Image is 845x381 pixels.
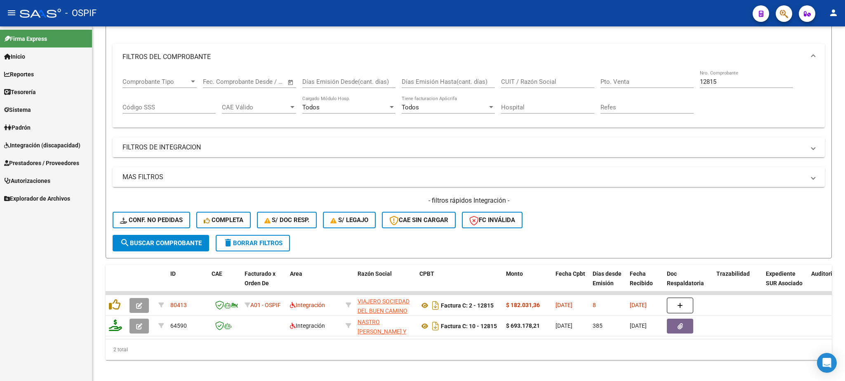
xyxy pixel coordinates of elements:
span: 8 [593,302,596,308]
span: VIAJERO SOCIEDAD DEL BUEN CAMINO S.A. [358,298,410,324]
span: A01 - OSPIF [250,302,281,308]
span: Razón Social [358,270,392,277]
strong: Factura C: 2 - 12815 [441,302,494,309]
div: Open Intercom Messenger [817,353,837,373]
span: Borrar Filtros [223,239,282,247]
span: Todos [402,104,419,111]
button: Buscar Comprobante [113,235,209,251]
datatable-header-cell: Expediente SUR Asociado [763,265,808,301]
mat-expansion-panel-header: FILTROS DE INTEGRACION [113,137,825,157]
datatable-header-cell: Días desde Emisión [589,265,626,301]
mat-expansion-panel-header: MAS FILTROS [113,167,825,187]
span: Doc Respaldatoria [667,270,704,286]
span: Padrón [4,123,31,132]
datatable-header-cell: Facturado x Orden De [241,265,287,301]
span: S/ Doc Resp. [264,216,310,224]
span: ID [170,270,176,277]
span: Firma Express [4,34,47,43]
span: Días desde Emisión [593,270,621,286]
span: Buscar Comprobante [120,239,202,247]
span: Fecha Recibido [630,270,653,286]
div: FILTROS DEL COMPROBANTE [113,70,825,128]
mat-icon: menu [7,8,16,18]
span: Auditoria [811,270,836,277]
strong: $ 182.031,36 [506,302,540,308]
datatable-header-cell: CPBT [416,265,503,301]
datatable-header-cell: ID [167,265,208,301]
datatable-header-cell: Area [287,265,342,301]
mat-icon: search [120,238,130,248]
button: S/ legajo [323,212,376,228]
span: Prestadores / Proveedores [4,159,79,168]
strong: Factura C: 10 - 12815 [441,323,497,329]
span: Comprobante Tipo [122,78,189,85]
span: - OSPIF [65,4,97,22]
button: FC Inválida [462,212,523,228]
datatable-header-cell: Monto [503,265,552,301]
datatable-header-cell: Doc Respaldatoria [664,265,713,301]
span: Completa [204,216,243,224]
button: S/ Doc Resp. [257,212,317,228]
mat-panel-title: FILTROS DEL COMPROBANTE [122,52,805,62]
button: Conf. no pedidas [113,212,190,228]
span: Trazabilidad [716,270,750,277]
h4: - filtros rápidos Integración - [113,196,825,205]
span: Reportes [4,70,34,79]
span: Autorizaciones [4,176,50,185]
span: [DATE] [555,302,572,308]
mat-icon: person [829,8,838,18]
span: CPBT [419,270,434,277]
i: Descargar documento [430,299,441,312]
div: 2 total [106,339,832,360]
datatable-header-cell: Trazabilidad [713,265,763,301]
input: Fecha fin [244,78,284,85]
mat-icon: delete [223,238,233,248]
span: 80413 [170,302,187,308]
mat-panel-title: FILTROS DE INTEGRACION [122,143,805,152]
span: Conf. no pedidas [120,216,183,224]
datatable-header-cell: Fecha Recibido [626,265,664,301]
span: Todos [302,104,320,111]
span: Expediente SUR Asociado [766,270,803,286]
strong: $ 693.178,21 [506,322,540,329]
datatable-header-cell: Fecha Cpbt [552,265,589,301]
span: Integración (discapacidad) [4,141,80,150]
span: CAE Válido [222,104,289,111]
i: Descargar documento [430,319,441,333]
span: Monto [506,270,523,277]
span: CAE [212,270,222,277]
mat-panel-title: MAS FILTROS [122,173,805,182]
span: 64590 [170,322,187,329]
span: S/ legajo [330,216,368,224]
span: Integración [290,302,325,308]
button: Open calendar [286,78,296,87]
button: Borrar Filtros [216,235,290,251]
span: FC Inválida [469,216,515,224]
span: Sistema [4,105,31,114]
span: Inicio [4,52,25,61]
span: [DATE] [630,322,647,329]
span: Fecha Cpbt [555,270,585,277]
span: Facturado x Orden De [245,270,275,286]
datatable-header-cell: CAE [208,265,241,301]
input: Fecha inicio [203,78,236,85]
div: 33610006499 [358,317,413,335]
span: Explorador de Archivos [4,194,70,203]
button: Completa [196,212,251,228]
span: Tesorería [4,88,36,97]
datatable-header-cell: Razón Social [354,265,416,301]
button: CAE SIN CARGAR [382,212,456,228]
mat-expansion-panel-header: FILTROS DEL COMPROBANTE [113,44,825,70]
span: 385 [593,322,603,329]
span: NASTRO [PERSON_NAME] Y GIRANDOLA [PERSON_NAME] S.H. [358,319,406,363]
span: Area [290,270,302,277]
span: [DATE] [630,302,647,308]
div: 30714136905 [358,297,413,314]
span: [DATE] [555,322,572,329]
span: Integración [290,322,325,329]
span: CAE SIN CARGAR [389,216,448,224]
